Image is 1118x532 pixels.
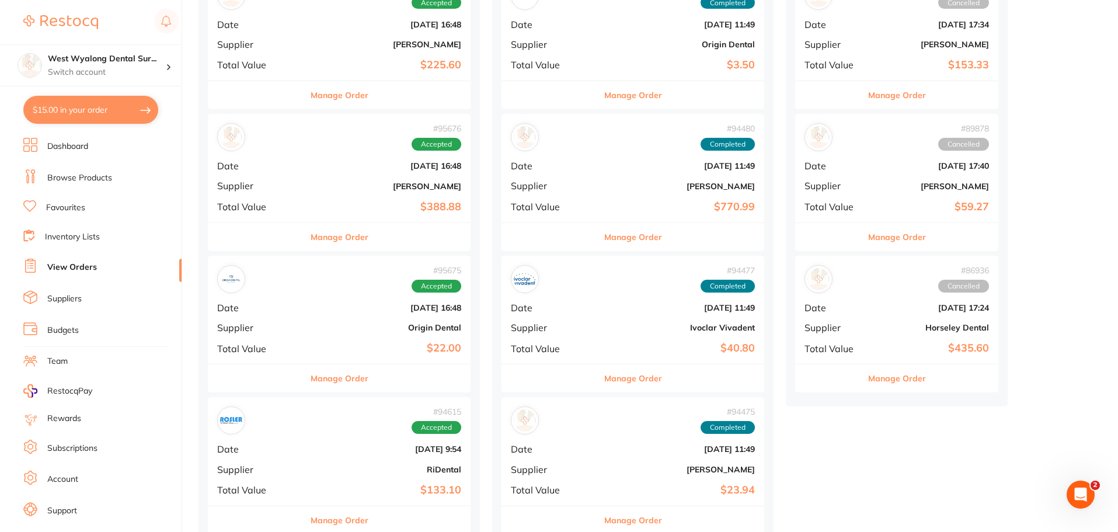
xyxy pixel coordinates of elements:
span: Supplier [804,322,863,333]
a: Account [47,474,78,485]
span: # 94480 [701,124,755,133]
span: Total Value [217,343,295,354]
b: [DATE] 11:49 [598,444,755,454]
span: Date [804,302,863,313]
b: Horseley Dental [872,323,989,332]
b: $770.99 [598,201,755,213]
b: [PERSON_NAME] [598,465,755,474]
b: [PERSON_NAME] [872,40,989,49]
b: $3.50 [598,59,755,71]
span: Supplier [217,464,295,475]
div: Origin Dental#95675AcceptedDate[DATE] 16:48SupplierOrigin DentalTotal Value$22.00Manage Order [208,256,471,393]
button: Manage Order [604,364,662,392]
span: Supplier [217,322,295,333]
a: Dashboard [47,141,88,152]
img: West Wyalong Dental Surgery (DentalTown 4) [18,54,41,77]
b: [DATE] 17:40 [872,161,989,171]
span: Accepted [412,280,461,293]
img: RiDental [220,409,242,432]
b: [DATE] 11:49 [598,20,755,29]
b: [DATE] 16:48 [305,161,461,171]
b: [PERSON_NAME] [598,182,755,191]
b: [PERSON_NAME] [872,182,989,191]
span: Date [804,161,863,171]
span: # 86936 [938,266,989,275]
h4: West Wyalong Dental Surgery (DentalTown 4) [48,53,166,65]
span: # 89878 [938,124,989,133]
span: Cancelled [938,138,989,151]
img: Adam Dental [514,409,536,432]
a: Favourites [46,202,85,214]
img: Henry Schein Halas [807,126,830,148]
button: Manage Order [311,81,368,109]
span: Supplier [217,180,295,191]
a: Inventory Lists [45,231,100,243]
span: Total Value [804,60,863,70]
button: Manage Order [311,223,368,251]
span: # 94477 [701,266,755,275]
b: [PERSON_NAME] [305,40,461,49]
span: Date [511,302,589,313]
b: $435.60 [872,342,989,354]
b: $23.94 [598,484,755,496]
span: Date [217,302,295,313]
span: Date [217,161,295,171]
img: Henry Schein Halas [514,126,536,148]
button: Manage Order [311,364,368,392]
img: Horseley Dental [807,268,830,290]
img: Restocq Logo [23,15,98,29]
span: Supplier [217,39,295,50]
img: Origin Dental [220,268,242,290]
b: $22.00 [305,342,461,354]
span: Date [511,161,589,171]
span: # 94615 [412,407,461,416]
a: View Orders [47,262,97,273]
div: Henry Schein Halas#95676AcceptedDate[DATE] 16:48Supplier[PERSON_NAME]Total Value$388.88Manage Order [208,114,471,251]
span: Total Value [217,201,295,212]
a: Subscriptions [47,443,97,454]
b: [DATE] 17:34 [872,20,989,29]
p: Switch account [48,67,166,78]
span: Date [217,444,295,454]
button: Manage Order [868,364,926,392]
a: Support [47,505,77,517]
b: [DATE] 17:24 [872,303,989,312]
span: Total Value [511,485,589,495]
span: Total Value [804,343,863,354]
span: Date [217,19,295,30]
span: Supplier [511,39,589,50]
button: Manage Order [868,81,926,109]
span: Total Value [217,60,295,70]
b: [DATE] 11:49 [598,303,755,312]
span: 2 [1091,481,1100,490]
b: $133.10 [305,484,461,496]
span: Total Value [511,60,589,70]
b: [DATE] 16:48 [305,303,461,312]
span: Date [511,19,589,30]
span: Total Value [511,343,589,354]
b: Origin Dental [598,40,755,49]
span: # 95676 [412,124,461,133]
span: Completed [701,138,755,151]
span: Accepted [412,138,461,151]
button: Manage Order [868,223,926,251]
span: Cancelled [938,280,989,293]
b: RiDental [305,465,461,474]
a: RestocqPay [23,384,92,398]
span: Supplier [511,322,589,333]
a: Suppliers [47,293,82,305]
a: Restocq Logo [23,9,98,36]
b: $40.80 [598,342,755,354]
a: Budgets [47,325,79,336]
b: Origin Dental [305,323,461,332]
b: Ivoclar Vivadent [598,323,755,332]
span: Accepted [412,421,461,434]
span: Supplier [511,464,589,475]
b: $225.60 [305,59,461,71]
img: Ivoclar Vivadent [514,268,536,290]
span: Total Value [511,201,589,212]
b: [DATE] 16:48 [305,20,461,29]
b: [DATE] 11:49 [598,161,755,171]
b: $59.27 [872,201,989,213]
a: Rewards [47,413,81,425]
